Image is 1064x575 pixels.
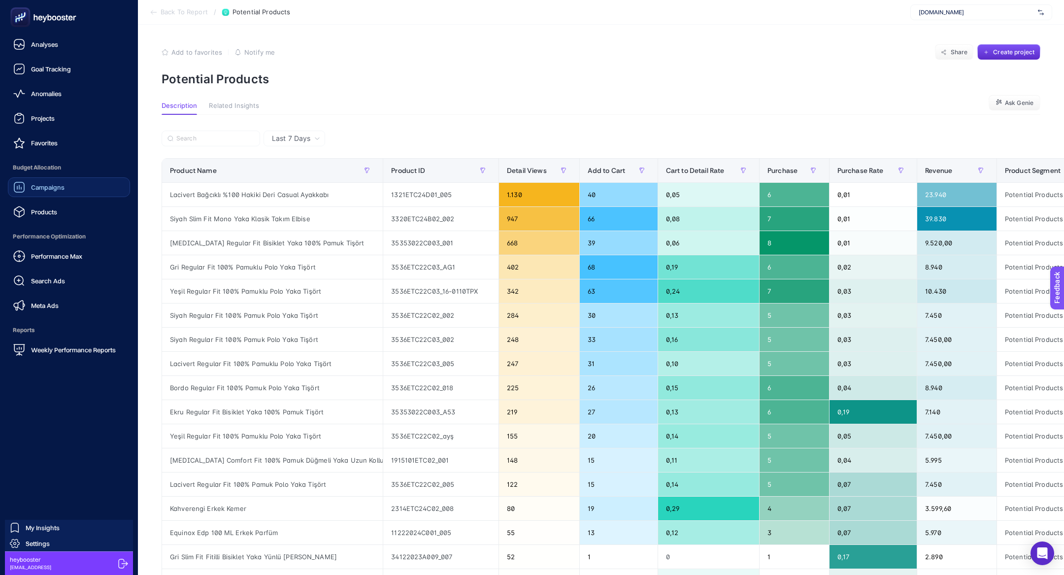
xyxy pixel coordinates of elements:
[383,352,499,375] div: 3536ETC22C03_005
[10,564,51,571] span: [EMAIL_ADDRESS]
[917,304,997,327] div: 7.450
[917,352,997,375] div: 7.450,00
[162,473,383,496] div: Lacivert Regular Fit 100% Pamuk Polo Yaka Tişört
[658,255,759,279] div: 0,19
[580,255,658,279] div: 68
[8,246,130,266] a: Performance Max
[760,255,829,279] div: 6
[580,183,658,206] div: 40
[162,255,383,279] div: Gri Regular Fit 100% Pamuklu Polo Yaka Tişört
[658,231,759,255] div: 0,06
[499,400,579,424] div: 219
[917,207,997,231] div: 39.830
[162,304,383,327] div: Siyah Regular Fit 100% Pamuk Polo Yaka Tişört
[170,167,217,174] span: Product Name
[499,473,579,496] div: 122
[588,167,626,174] span: Add to Cart
[830,497,917,520] div: 0,07
[658,183,759,206] div: 0,05
[767,167,798,174] span: Purchase
[8,177,130,197] a: Campaigns
[658,545,759,569] div: 0
[31,183,65,191] span: Campaigns
[171,48,222,56] span: Add to favorites
[580,376,658,400] div: 26
[580,521,658,544] div: 13
[162,521,383,544] div: Equinox Edp 100 ML Erkek Parfüm
[162,545,383,569] div: Gri Slim Fit Fitilli Bisiklet Yaka Yünlü [PERSON_NAME]
[580,448,658,472] div: 15
[507,167,547,174] span: Detail Views
[580,352,658,375] div: 31
[580,424,658,448] div: 20
[760,376,829,400] div: 6
[26,540,50,547] span: Settings
[383,497,499,520] div: 2314ETC24C02_008
[919,8,1034,16] span: [DOMAIN_NAME]
[31,65,71,73] span: Goal Tracking
[917,424,997,448] div: 7.450,00
[8,340,130,360] a: Weekly Performance Reports
[580,400,658,424] div: 27
[658,473,759,496] div: 0,14
[993,48,1034,56] span: Create project
[8,202,130,222] a: Products
[917,497,997,520] div: 3.599,60
[917,448,997,472] div: 5.995
[10,556,51,564] span: heybooster
[162,207,383,231] div: Siyah Slim Fit Mono Yaka Klasik Takım Elbise
[499,424,579,448] div: 155
[830,424,917,448] div: 0,05
[8,34,130,54] a: Analyses
[830,376,917,400] div: 0,04
[383,255,499,279] div: 3536ETC22C03_AG1
[830,352,917,375] div: 0,03
[760,473,829,496] div: 5
[917,279,997,303] div: 10.430
[31,208,57,216] span: Products
[383,231,499,255] div: 35353022C003_001
[499,448,579,472] div: 148
[580,207,658,231] div: 66
[658,328,759,351] div: 0,16
[760,497,829,520] div: 4
[1005,99,1033,107] span: Ask Genie
[176,135,254,142] input: Search
[658,424,759,448] div: 0,14
[499,352,579,375] div: 247
[31,252,82,260] span: Performance Max
[161,8,208,16] span: Back To Report
[760,400,829,424] div: 6
[989,95,1040,111] button: Ask Genie
[31,346,116,354] span: Weekly Performance Reports
[1031,541,1054,565] div: Open Intercom Messenger
[383,448,499,472] div: 1915101ETC02_001
[760,545,829,569] div: 1
[233,8,290,16] span: Potential Products
[383,304,499,327] div: 3536ETC22C02_002
[760,279,829,303] div: 7
[244,48,275,56] span: Notify me
[8,84,130,103] a: Anomalies
[8,158,130,177] span: Budget Allocation
[830,183,917,206] div: 0,01
[580,328,658,351] div: 33
[499,521,579,544] div: 55
[383,400,499,424] div: 35353022C003_A53
[26,524,60,532] span: My Insights
[658,376,759,400] div: 0,15
[1005,167,1061,174] span: Product Segment
[383,328,499,351] div: 3536ETC22C03_002
[383,545,499,569] div: 34122023A009_007
[917,255,997,279] div: 8.940
[499,255,579,279] div: 402
[760,521,829,544] div: 3
[383,521,499,544] div: 11222024C001_005
[162,376,383,400] div: Bordo Regular Fit 100% Pamuk Polo Yaka Tişört
[830,231,917,255] div: 0,01
[658,448,759,472] div: 0,11
[917,328,997,351] div: 7.450,00
[162,497,383,520] div: Kahverengi Erkek Kemer
[209,102,259,110] span: Related Insights
[162,183,383,206] div: Lacivert Bağcıklı %100 Hakiki Deri Casual Ayakkabı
